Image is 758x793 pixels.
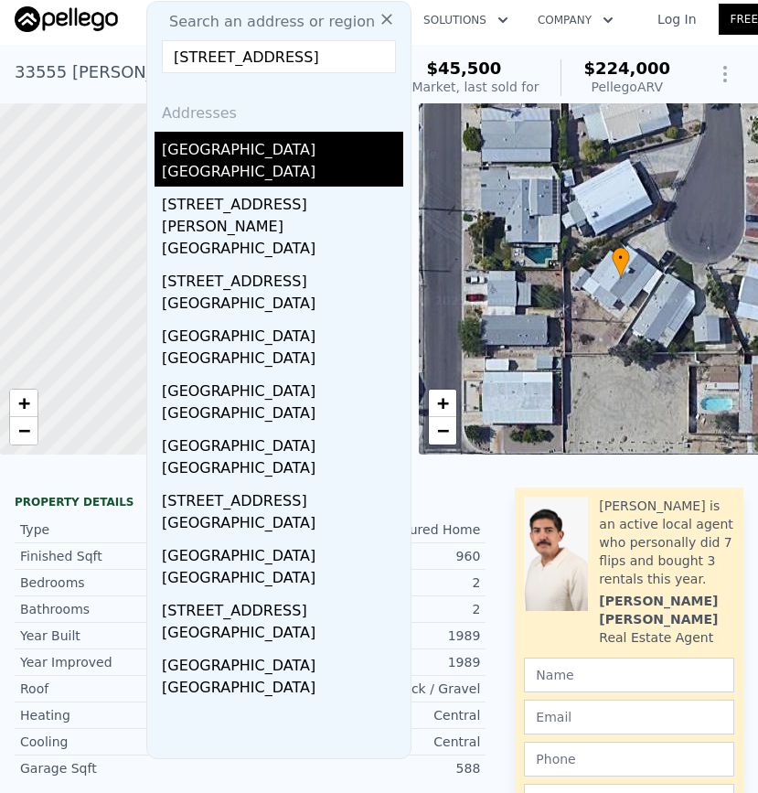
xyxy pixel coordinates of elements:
[162,40,396,73] input: Enter an address, city, region, neighborhood or zip code
[524,700,734,734] input: Email
[612,250,630,266] span: •
[409,4,523,37] button: Solutions
[599,592,734,628] div: [PERSON_NAME] [PERSON_NAME]
[162,402,403,428] div: [GEOGRAPHIC_DATA]
[426,59,501,78] span: $45,500
[162,483,403,512] div: [STREET_ADDRESS]
[707,56,743,92] button: Show Options
[18,419,30,442] span: −
[162,512,403,538] div: [GEOGRAPHIC_DATA]
[155,11,375,33] span: Search an address or region
[20,627,251,645] div: Year Built
[162,348,403,373] div: [GEOGRAPHIC_DATA]
[251,759,481,777] div: 588
[18,391,30,414] span: +
[524,658,734,692] input: Name
[20,520,251,539] div: Type
[599,497,734,588] div: [PERSON_NAME] is an active local agent who personally did 7 flips and bought 3 rentals this year.
[436,391,448,414] span: +
[162,318,403,348] div: [GEOGRAPHIC_DATA]
[635,10,718,28] a: Log In
[20,547,251,565] div: Finished Sqft
[599,628,713,647] div: Real Estate Agent
[20,653,251,671] div: Year Improved
[20,680,251,698] div: Roof
[20,759,251,777] div: Garage Sqft
[162,457,403,483] div: [GEOGRAPHIC_DATA]
[162,622,403,648] div: [GEOGRAPHIC_DATA]
[436,419,448,442] span: −
[429,390,456,417] a: Zoom in
[162,593,403,622] div: [STREET_ADDRESS]
[10,390,37,417] a: Zoom in
[162,293,403,318] div: [GEOGRAPHIC_DATA]
[20,733,251,751] div: Cooling
[162,428,403,457] div: [GEOGRAPHIC_DATA]
[583,59,670,78] span: $224,000
[20,573,251,592] div: Bedrooms
[612,247,630,279] div: •
[162,187,403,238] div: [STREET_ADDRESS][PERSON_NAME]
[15,495,486,509] div: Property details
[162,263,403,293] div: [STREET_ADDRESS]
[583,78,670,96] div: Pellego ARV
[15,6,118,32] img: Pellego
[20,706,251,724] div: Heating
[20,600,251,618] div: Bathrooms
[162,373,403,402] div: [GEOGRAPHIC_DATA]
[162,567,403,593] div: [GEOGRAPHIC_DATA]
[10,417,37,445] a: Zoom out
[162,538,403,567] div: [GEOGRAPHIC_DATA]
[162,161,403,187] div: [GEOGRAPHIC_DATA]
[523,4,628,37] button: Company
[429,417,456,445] a: Zoom out
[15,59,359,85] div: 33555 [PERSON_NAME] , Thousand Palms , CA 92276
[155,88,403,132] div: Addresses
[389,78,539,96] div: Off Market, last sold for
[162,648,403,677] div: [GEOGRAPHIC_DATA]
[162,132,403,161] div: [GEOGRAPHIC_DATA]
[162,238,403,263] div: [GEOGRAPHIC_DATA]
[162,677,403,702] div: [GEOGRAPHIC_DATA]
[524,742,734,777] input: Phone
